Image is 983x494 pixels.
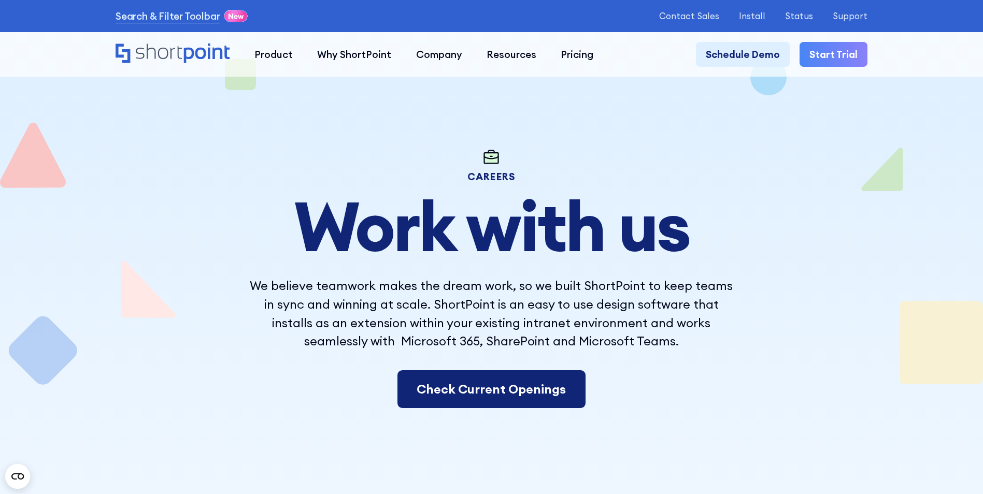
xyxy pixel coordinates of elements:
[305,42,404,66] a: Why ShortPoint
[116,9,220,23] a: Search & Filter Toolbar
[659,11,719,21] a: Contact Sales
[416,47,462,62] div: Company
[800,42,867,66] a: Start Trial
[696,42,790,66] a: Schedule Demo
[242,42,305,66] a: Product
[5,464,30,489] button: Open CMP widget
[397,370,586,409] a: Check Current Openings
[404,42,474,66] a: Company
[561,47,593,62] div: Pricing
[254,47,293,62] div: Product
[739,11,765,21] a: Install
[246,196,737,257] h2: Work with us
[833,11,867,21] a: Support
[487,47,536,62] div: Resources
[116,43,230,65] a: Home
[474,42,548,66] a: Resources
[931,444,983,494] iframe: Chat Widget
[785,11,813,21] a: Status
[317,47,391,62] div: Why ShortPoint
[549,42,606,66] a: Pricing
[246,277,737,350] p: We believe teamwork makes the dream work, so we built ShortPoint to keep teams in sync and winnin...
[246,172,737,181] h1: careers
